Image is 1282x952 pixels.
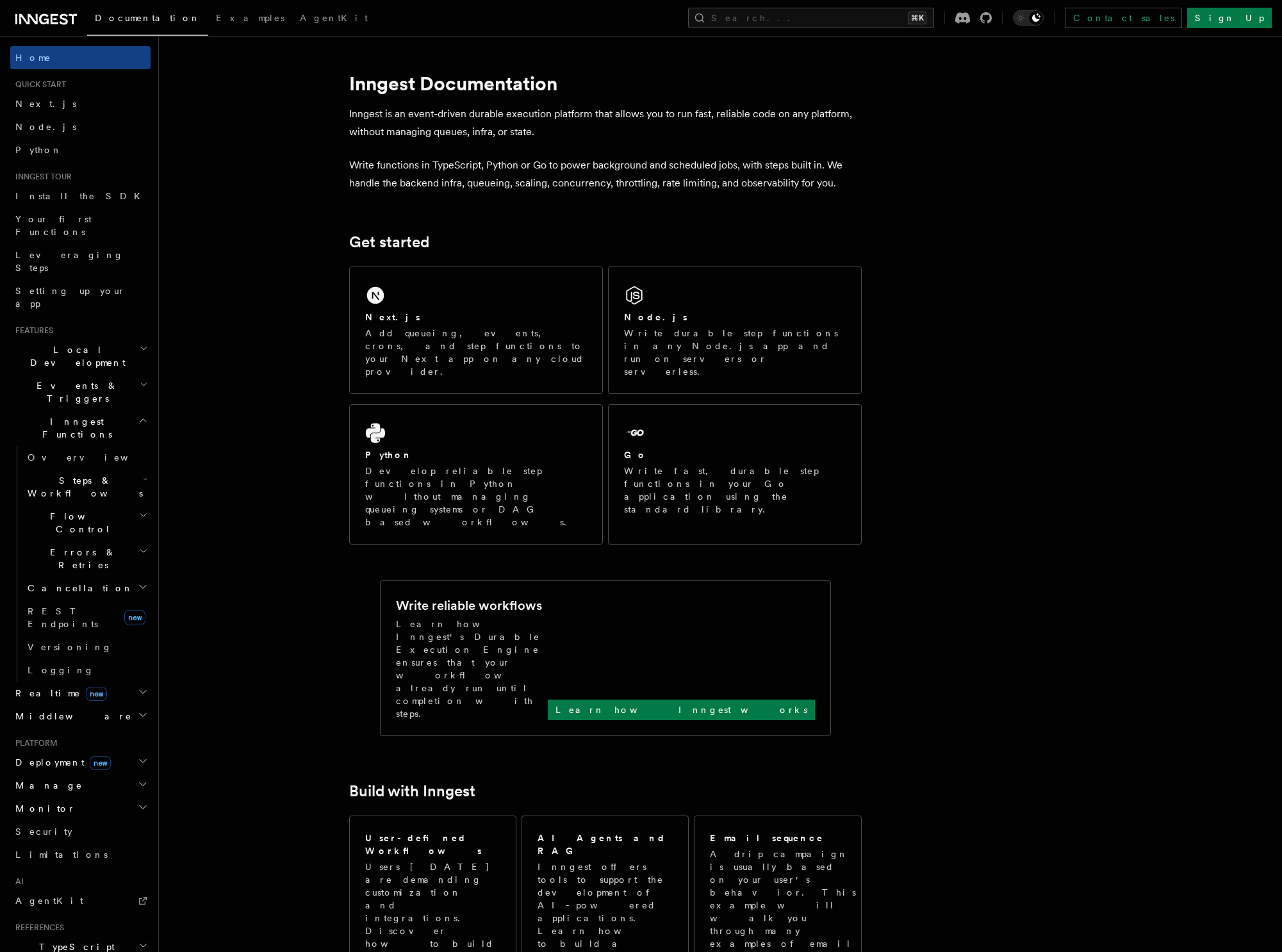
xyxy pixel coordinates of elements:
span: Cancellation [22,582,133,595]
span: Platform [10,738,58,748]
button: Deploymentnew [10,751,151,774]
span: Middleware [10,710,132,723]
span: AgentKit [300,13,368,23]
a: Node.js [10,115,151,138]
span: References [10,923,64,933]
span: Examples [216,13,284,23]
a: Documentation [87,4,208,36]
button: Inngest Functions [10,410,151,446]
span: Errors & Retries [22,546,139,571]
span: AgentKit [15,896,83,906]
p: Learn how Inngest's Durable Execution Engine ensures that your workflow already run until complet... [396,618,548,720]
span: Inngest Functions [10,415,138,441]
a: AgentKit [10,889,151,912]
span: Node.js [15,122,76,132]
span: Features [10,325,53,336]
button: Realtimenew [10,682,151,705]
p: Inngest is an event-driven durable execution platform that allows you to run fast, reliable code ... [349,105,862,141]
button: Steps & Workflows [22,469,151,505]
a: Python [10,138,151,161]
span: Steps & Workflows [22,474,143,500]
a: Install the SDK [10,185,151,208]
a: Next.js [10,92,151,115]
span: new [90,756,111,770]
span: new [124,610,145,625]
span: Overview [28,452,160,463]
span: Documentation [95,13,201,23]
span: Limitations [15,849,108,860]
span: Home [15,51,51,64]
button: Monitor [10,797,151,820]
p: Write functions in TypeScript, Python or Go to power background and scheduled jobs, with steps bu... [349,156,862,192]
span: Manage [10,779,83,792]
kbd: ⌘K [908,12,926,24]
span: Logging [28,665,94,675]
h2: Node.js [624,311,687,324]
h2: User-defined Workflows [365,832,500,857]
p: Write durable step functions in any Node.js app and run on servers or serverless. [624,327,846,378]
button: Cancellation [22,577,151,600]
h2: AI Agents and RAG [538,832,675,857]
a: Home [10,46,151,69]
p: Write fast, durable step functions in your Go application using the standard library. [624,464,846,516]
a: Leveraging Steps [10,243,151,279]
button: Search...⌘K [688,8,934,28]
a: Build with Inngest [349,782,475,800]
a: PythonDevelop reliable step functions in Python without managing queueing systems or DAG based wo... [349,404,603,545]
span: AI [10,876,24,887]
a: Setting up your app [10,279,151,315]
a: Get started [349,233,429,251]
span: Security [15,826,72,837]
h2: Go [624,448,647,461]
a: Overview [22,446,151,469]
h2: Write reliable workflows [396,596,542,614]
a: Versioning [22,636,151,659]
h2: Email sequence [710,832,824,844]
span: Your first Functions [15,214,92,237]
span: Setting up your app [15,286,126,309]
a: Learn how Inngest works [548,700,815,720]
span: Deployment [10,756,111,769]
span: Python [15,145,62,155]
h1: Inngest Documentation [349,72,862,95]
p: Develop reliable step functions in Python without managing queueing systems or DAG based workflows. [365,464,587,529]
span: Monitor [10,802,76,815]
button: Errors & Retries [22,541,151,577]
a: Limitations [10,843,151,866]
span: Versioning [28,642,112,652]
a: Security [10,820,151,843]
div: Inngest Functions [10,446,151,682]
a: Contact sales [1065,8,1182,28]
button: Toggle dark mode [1013,10,1044,26]
a: REST Endpointsnew [22,600,151,636]
span: Events & Triggers [10,379,140,405]
span: Realtime [10,687,107,700]
h2: Python [365,448,413,461]
a: GoWrite fast, durable step functions in your Go application using the standard library. [608,404,862,545]
button: Events & Triggers [10,374,151,410]
a: Logging [22,659,151,682]
span: Install the SDK [15,191,148,201]
span: Quick start [10,79,66,90]
span: Local Development [10,343,140,369]
a: Your first Functions [10,208,151,243]
span: REST Endpoints [28,606,98,629]
span: Leveraging Steps [15,250,124,273]
p: Add queueing, events, crons, and step functions to your Next app on any cloud provider. [365,327,587,378]
a: Examples [208,4,292,35]
a: AgentKit [292,4,375,35]
a: Node.jsWrite durable step functions in any Node.js app and run on servers or serverless. [608,267,862,394]
a: Sign Up [1187,8,1272,28]
h2: Next.js [365,311,420,324]
span: Next.js [15,99,76,109]
button: Flow Control [22,505,151,541]
span: new [86,687,107,701]
p: Learn how Inngest works [555,703,807,716]
span: Flow Control [22,510,139,536]
a: Next.jsAdd queueing, events, crons, and step functions to your Next app on any cloud provider. [349,267,603,394]
button: Manage [10,774,151,797]
span: Inngest tour [10,172,72,182]
button: Local Development [10,338,151,374]
button: Middleware [10,705,151,728]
